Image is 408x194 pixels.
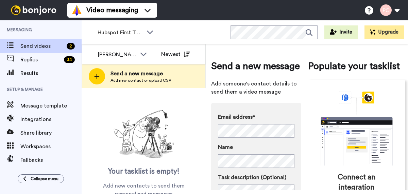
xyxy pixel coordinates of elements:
[218,113,294,121] label: Email address*
[20,56,61,64] span: Replies
[86,5,138,15] span: Video messaging
[98,28,143,37] span: Hubspot First Touch ([PERSON_NAME])
[211,80,301,96] span: Add someone's contact details to send them a video message
[20,102,82,110] span: Message template
[20,129,82,137] span: Share library
[18,174,64,183] button: Collapse menu
[364,25,404,39] button: Upgrade
[8,5,59,15] img: bj-logo-header-white.svg
[218,173,294,181] label: Task description (Optional)
[324,25,358,39] button: Invite
[156,47,195,61] button: Newest
[67,43,75,50] div: 2
[111,70,171,78] span: Send a new message
[108,167,180,177] span: Your tasklist is empty!
[218,143,233,151] span: Name
[31,176,58,181] span: Collapse menu
[20,115,82,123] span: Integrations
[308,59,405,73] span: Populate your tasklist
[20,156,82,164] span: Fallbacks
[306,92,408,166] div: animation
[98,51,137,59] div: [PERSON_NAME]
[20,42,64,50] span: Send videos
[110,107,178,161] img: ready-set-action.png
[111,78,171,83] span: Add new contact or upload CSV
[64,56,75,63] div: 34
[71,5,82,16] img: vm-color.svg
[20,142,82,151] span: Workspaces
[211,59,301,73] span: Send a new message
[20,69,82,77] span: Results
